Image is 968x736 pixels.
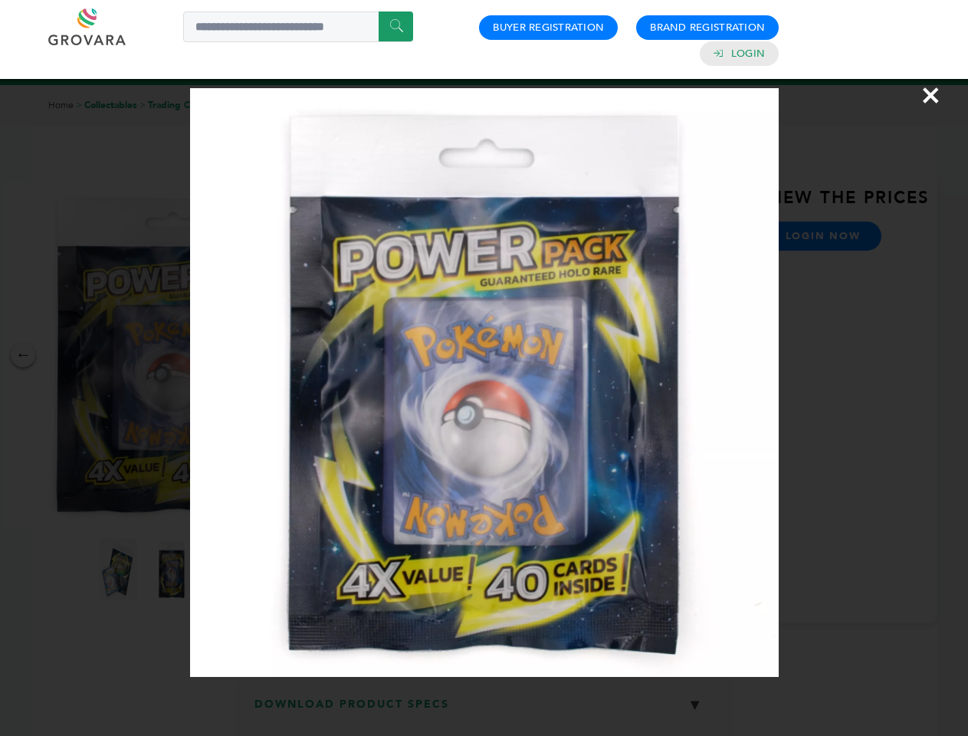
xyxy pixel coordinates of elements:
a: Brand Registration [650,21,765,34]
a: Buyer Registration [493,21,604,34]
input: Search a product or brand... [183,11,413,42]
span: × [920,74,941,117]
img: Image Preview [190,88,779,677]
a: Login [731,47,765,61]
